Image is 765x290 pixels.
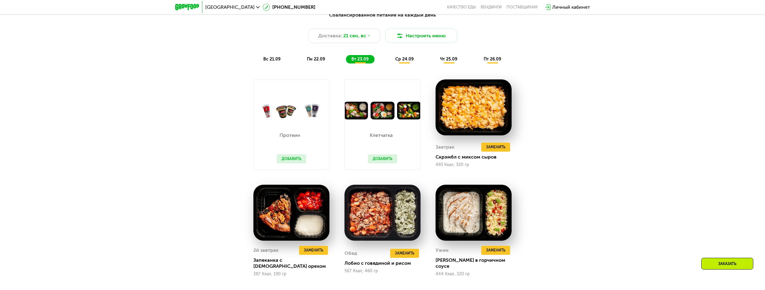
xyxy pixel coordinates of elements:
button: Добавить [368,154,397,163]
button: Добавить [277,154,306,163]
button: Заменить [481,143,510,152]
div: поставщикам [506,5,537,10]
span: пн 22.09 [307,57,325,62]
button: Заменить [299,246,328,255]
span: вт 23.09 [351,57,369,62]
span: Доставка: [318,32,342,39]
div: 567 Ккал, 460 гр [344,269,421,273]
div: Скрэмбл с миксом сыров [436,154,516,160]
button: Настроить меню [385,29,457,43]
a: [PHONE_NUMBER] [263,4,315,11]
div: Завтрак [436,143,454,152]
span: чт 25.09 [440,57,457,62]
div: Обед [344,249,357,258]
div: Заказать [701,258,753,270]
span: Заменить [486,247,505,253]
div: 2й завтрак [253,246,279,255]
p: Клетчатка [368,133,394,138]
div: [PERSON_NAME] в горчичном соусе [436,257,516,269]
button: Заменить [481,246,510,255]
div: Запеканка с [DEMOGRAPHIC_DATA] орехом [253,257,334,269]
span: пт 26.09 [484,57,501,62]
div: Лобио с говядиной и рисом [344,260,425,266]
div: 493 Ккал, 320 гр [436,162,512,167]
span: Заменить [304,247,323,253]
div: 387 Ккал, 190 гр [253,272,329,276]
span: 21 сен, вс [343,32,366,39]
span: ср 24.09 [395,57,414,62]
button: Заменить [390,249,419,258]
span: Заменить [486,144,505,150]
span: вс 21.09 [263,57,280,62]
span: Заменить [395,250,414,256]
a: Вендинги [481,5,502,10]
div: Ужин [436,246,448,255]
div: Сбалансированное питание на каждый день [205,11,561,19]
a: Качество еды [447,5,476,10]
div: 444 Ккал, 320 гр [436,272,512,276]
p: Протеин [277,133,303,138]
div: Личный кабинет [552,4,590,11]
span: [GEOGRAPHIC_DATA] [205,5,255,10]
